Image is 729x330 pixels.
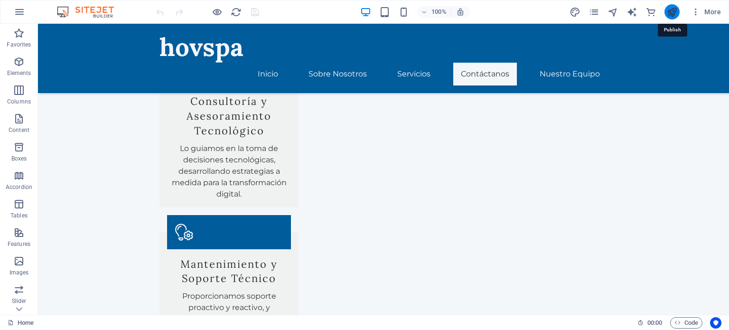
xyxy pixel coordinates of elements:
[626,6,638,18] button: text_generator
[589,6,600,18] button: pages
[8,317,34,329] a: Click to cancel selection. Double-click to open Pages
[6,183,32,191] p: Accordion
[645,6,657,18] button: commerce
[11,155,27,162] p: Boxes
[7,98,31,105] p: Columns
[9,126,29,134] p: Content
[589,7,599,18] i: Pages (Ctrl+Alt+S)
[10,212,28,219] p: Tables
[12,297,27,305] p: Slider
[664,4,680,19] button: publish
[230,6,242,18] button: reload
[9,269,29,276] p: Images
[647,317,662,329] span: 00 00
[670,317,702,329] button: Code
[570,6,581,18] button: design
[7,69,31,77] p: Elements
[607,7,618,18] i: Navigator
[626,7,637,18] i: AI Writer
[687,4,725,19] button: More
[645,7,656,18] i: Commerce
[674,317,698,329] span: Code
[55,6,126,18] img: Editor Logo
[654,319,655,326] span: :
[710,317,721,329] button: Usercentrics
[637,317,663,329] h6: Session time
[211,6,223,18] button: Click here to leave preview mode and continue editing
[570,7,580,18] i: Design (Ctrl+Alt+Y)
[691,7,721,17] span: More
[607,6,619,18] button: navigator
[231,7,242,18] i: Reload page
[7,41,31,48] p: Favorites
[417,6,451,18] button: 100%
[431,6,447,18] h6: 100%
[8,240,30,248] p: Features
